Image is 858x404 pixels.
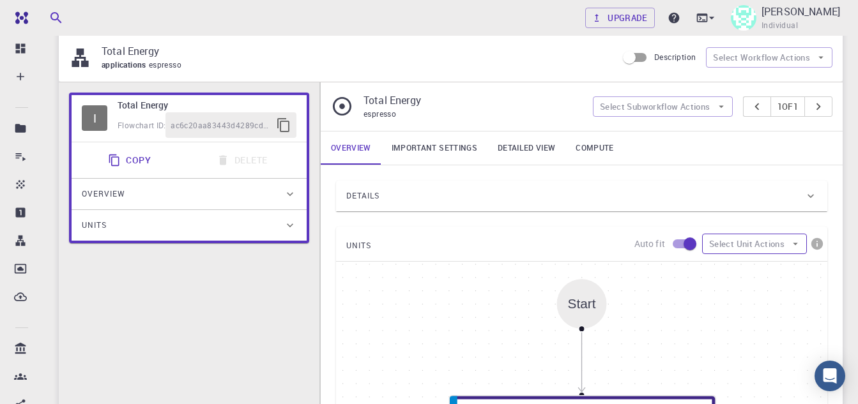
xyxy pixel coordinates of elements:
button: Select Unit Actions [702,234,807,254]
button: Select Subworkflow Actions [593,96,733,117]
div: Overview [72,179,307,209]
a: Compute [565,131,624,165]
p: Total Energy [102,43,607,59]
img: Muneeba Qureshi [731,5,756,31]
span: UNITS [346,236,371,256]
a: Important settings [381,131,487,165]
a: Upgrade [585,8,655,28]
span: Description [654,52,696,62]
div: Details [336,181,827,211]
div: Start [568,296,596,311]
button: Select Workflow Actions [706,47,832,68]
div: pager [743,96,833,117]
div: Start [557,279,607,329]
span: Individual [762,19,798,32]
span: ac6c20aa83443d4289cd80a2 [171,119,271,132]
a: Overview [321,131,381,165]
span: Overview [82,184,125,204]
span: Flowchart ID: [118,120,165,130]
span: Units [82,215,107,236]
span: espresso [149,59,187,70]
button: Copy [100,147,161,173]
span: Details [346,186,379,206]
span: Support [26,9,72,20]
p: Auto fit [634,237,665,250]
a: Detailed view [487,131,565,165]
h6: Total Energy [118,98,296,112]
div: Units [72,210,307,241]
div: I [82,105,107,131]
button: 1of1 [770,96,806,117]
p: [PERSON_NAME] [762,4,840,19]
span: Idle [82,105,107,131]
button: info [807,234,827,254]
p: Total Energy [364,93,583,108]
span: applications [102,59,149,70]
span: espresso [364,108,396,119]
img: logo [10,11,28,24]
div: Open Intercom Messenger [815,361,845,391]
